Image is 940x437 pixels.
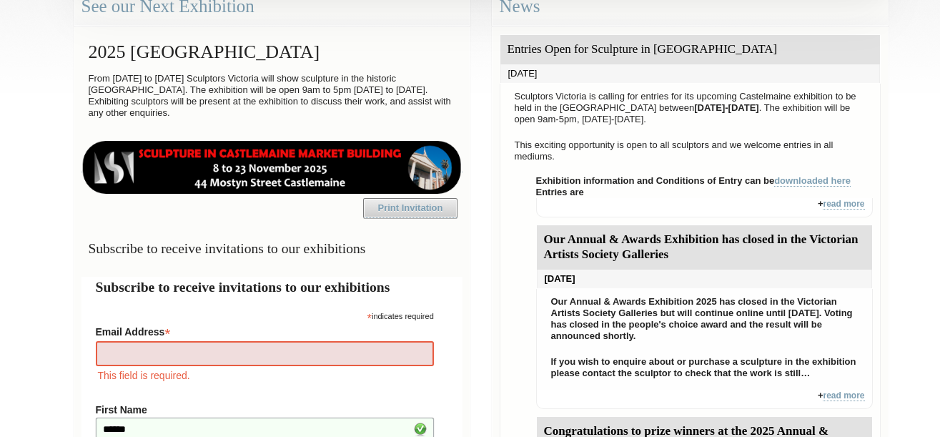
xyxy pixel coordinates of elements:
[96,308,434,322] div: indicates required
[96,368,434,383] div: This field is required.
[823,391,864,401] a: read more
[544,293,865,345] p: Our Annual & Awards Exhibition 2025 has closed in the Victorian Artists Society Galleries but wil...
[536,390,873,409] div: +
[81,235,462,262] h3: Subscribe to receive invitations to our exhibitions
[536,175,851,187] strong: Exhibition information and Conditions of Entry can be
[81,141,462,194] img: castlemaine-ldrbd25v2.png
[774,175,851,187] a: downloaded here
[694,102,759,113] strong: [DATE]-[DATE]
[96,404,434,416] label: First Name
[537,270,872,288] div: [DATE]
[81,34,462,69] h2: 2025 [GEOGRAPHIC_DATA]
[500,35,880,64] div: Entries Open for Sculpture in [GEOGRAPHIC_DATA]
[537,225,872,270] div: Our Annual & Awards Exhibition has closed in the Victorian Artists Society Galleries
[508,136,873,166] p: This exciting opportunity is open to all sculptors and we welcome entries in all mediums.
[508,87,873,129] p: Sculptors Victoria is calling for entries for its upcoming Castelmaine exhibition to be held in t...
[500,64,880,83] div: [DATE]
[81,69,462,122] p: From [DATE] to [DATE] Sculptors Victoria will show sculpture in the historic [GEOGRAPHIC_DATA]. T...
[363,198,457,218] a: Print Invitation
[536,198,873,217] div: +
[544,353,865,383] p: If you wish to enquire about or purchase a sculpture in the exhibition please contact the sculpto...
[96,277,448,298] h2: Subscribe to receive invitations to our exhibitions
[96,322,434,339] label: Email Address
[823,199,864,210] a: read more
